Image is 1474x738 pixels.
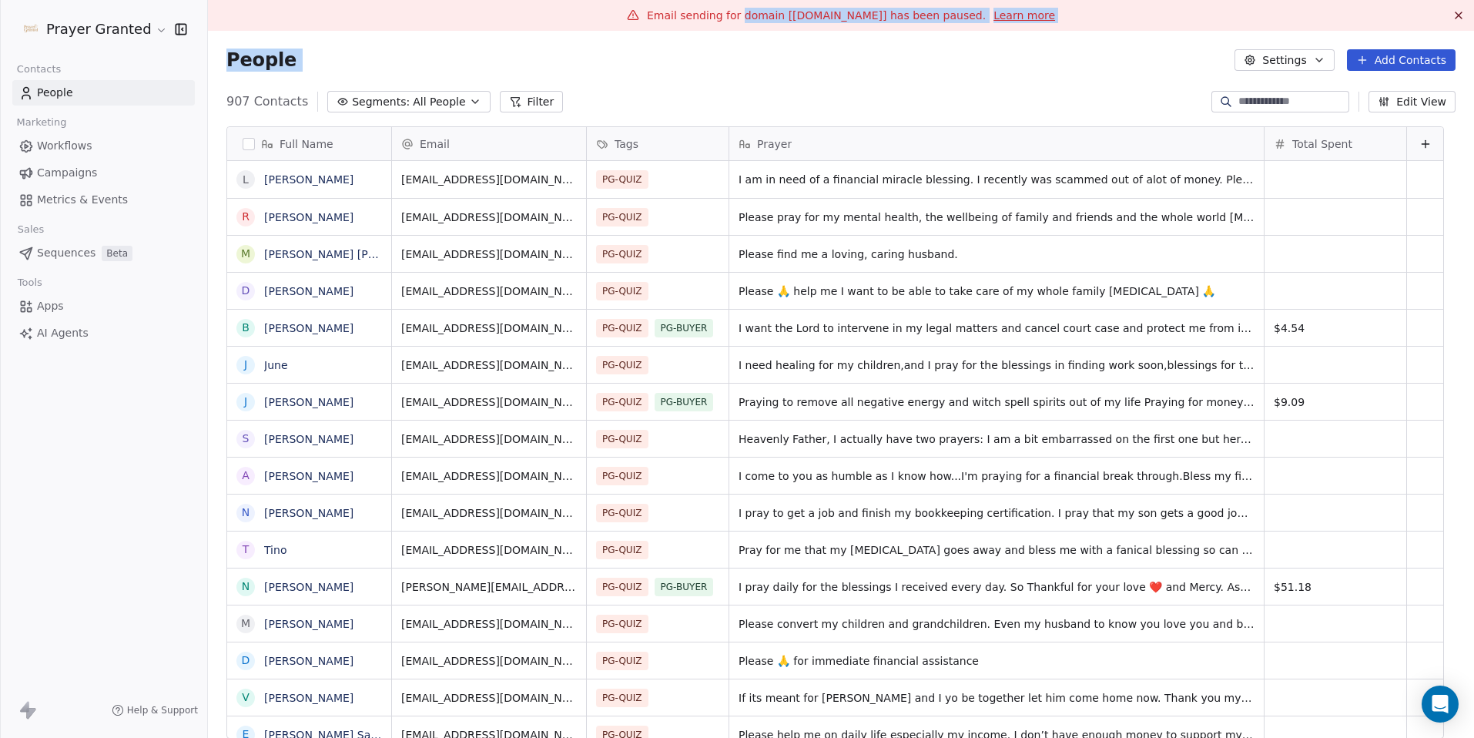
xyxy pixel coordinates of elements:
[264,173,353,186] a: [PERSON_NAME]
[1292,136,1352,152] span: Total Spent
[401,283,577,299] span: [EMAIL_ADDRESS][DOMAIN_NAME]
[243,431,250,447] div: S
[127,704,198,716] span: Help & Support
[264,470,353,482] a: [PERSON_NAME]
[264,507,353,519] a: [PERSON_NAME]
[264,692,353,704] a: [PERSON_NAME]
[401,394,577,410] span: [EMAIL_ADDRESS][DOMAIN_NAME]
[1274,394,1397,410] span: $9.09
[243,172,249,188] div: L
[12,80,195,106] a: People
[1274,320,1397,336] span: $4.54
[37,138,92,154] span: Workflows
[264,433,353,445] a: [PERSON_NAME]
[401,542,577,558] span: [EMAIL_ADDRESS][DOMAIN_NAME]
[242,468,250,484] div: A
[596,356,648,374] span: PG-QUIZ
[1422,686,1459,723] div: Open Intercom Messenger
[264,285,353,297] a: [PERSON_NAME]
[739,431,1255,447] span: Heavenly Father, I actually have two prayers: I am a bit embarrassed on the first one but here we...
[587,127,729,160] div: Tags
[264,581,353,593] a: [PERSON_NAME]
[1347,49,1456,71] button: Add Contacts
[739,247,1255,262] span: Please find me a loving, caring husband.
[227,127,391,160] div: Full Name
[10,111,73,134] span: Marketing
[739,468,1255,484] span: I come to you as humble as I know how...I'm praying for a financial break through.Bless my financ...
[11,218,51,241] span: Sales
[739,505,1255,521] span: I pray to get a job and finish my bookkeeping certification. I pray that my son gets a good job a...
[401,468,577,484] span: [EMAIL_ADDRESS][DOMAIN_NAME]
[596,282,648,300] span: PG-QUIZ
[596,208,648,226] span: PG-QUIZ
[596,541,648,559] span: PG-QUIZ
[413,94,465,110] span: All People
[739,283,1255,299] span: Please 🙏 help me I want to be able to take care of my whole family [MEDICAL_DATA] 🙏
[739,357,1255,373] span: I need healing for my children,and I pray for the blessings in finding work soon,blessings for th...
[655,578,714,596] span: PG-BUYER
[12,160,195,186] a: Campaigns
[647,9,986,22] span: Email sending for domain [[DOMAIN_NAME]] has been paused.
[401,357,577,373] span: [EMAIL_ADDRESS][DOMAIN_NAME]
[401,579,577,595] span: [PERSON_NAME][EMAIL_ADDRESS][PERSON_NAME][DOMAIN_NAME]
[401,616,577,632] span: [EMAIL_ADDRESS][DOMAIN_NAME]
[392,127,586,160] div: Email
[596,467,648,485] span: PG-QUIZ
[1368,91,1456,112] button: Edit View
[739,542,1255,558] span: Pray for me that my [MEDICAL_DATA] goes away and bless me with a fanical blessing so can pay my m...
[242,283,250,299] div: D
[22,20,40,39] img: FB-Logo.png
[352,94,410,110] span: Segments:
[596,689,648,707] span: PG-QUIZ
[1265,127,1406,160] div: Total Spent
[264,359,288,371] a: June
[596,430,648,448] span: PG-QUIZ
[420,136,450,152] span: Email
[596,245,648,263] span: PG-QUIZ
[12,133,195,159] a: Workflows
[596,504,648,522] span: PG-QUIZ
[37,325,89,341] span: AI Agents
[401,247,577,262] span: [EMAIL_ADDRESS][DOMAIN_NAME]
[243,542,250,558] div: T
[264,618,353,630] a: [PERSON_NAME]
[596,319,648,337] span: PG-QUIZ
[37,245,95,261] span: Sequences
[739,210,1255,225] span: Please pray for my mental health, the wellbeing of family and friends and the whole world [MEDICA...
[596,652,648,670] span: PG-QUIZ
[37,85,73,101] span: People
[739,394,1255,410] span: Praying to remove all negative energy and witch spell spirits out of my life Praying for money fi...
[46,19,152,39] span: Prayer Granted
[596,615,648,633] span: PG-QUIZ
[739,172,1255,187] span: I am in need of a financial miracle blessing. I recently was scammed out of alot of money. Please...
[264,211,353,223] a: [PERSON_NAME]
[596,170,648,189] span: PG-QUIZ
[280,136,333,152] span: Full Name
[11,271,49,294] span: Tools
[401,653,577,669] span: [EMAIL_ADDRESS][DOMAIN_NAME]
[615,136,638,152] span: Tags
[655,393,714,411] span: PG-BUYER
[242,209,250,225] div: R
[993,8,1055,23] a: Learn more
[37,192,128,208] span: Metrics & Events
[1234,49,1334,71] button: Settings
[1274,579,1397,595] span: $51.18
[10,58,68,81] span: Contacts
[12,240,195,266] a: SequencesBeta
[241,246,250,262] div: M
[264,655,353,667] a: [PERSON_NAME]
[242,652,250,669] div: D
[12,187,195,213] a: Metrics & Events
[37,165,97,181] span: Campaigns
[401,320,577,336] span: [EMAIL_ADDRESS][DOMAIN_NAME]
[739,579,1255,595] span: I pray daily for the blessings I received every day. So Thankful for your love ❤️ and Mercy. Aski...
[500,91,564,112] button: Filter
[112,704,198,716] a: Help & Support
[401,172,577,187] span: [EMAIL_ADDRESS][DOMAIN_NAME]
[18,16,164,42] button: Prayer Granted
[241,616,250,632] div: M
[264,248,447,260] a: [PERSON_NAME] [PERSON_NAME]
[739,616,1255,632] span: Please convert my children and grandchildren. Even my husband to know you love you and be with yo...
[242,320,250,336] div: B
